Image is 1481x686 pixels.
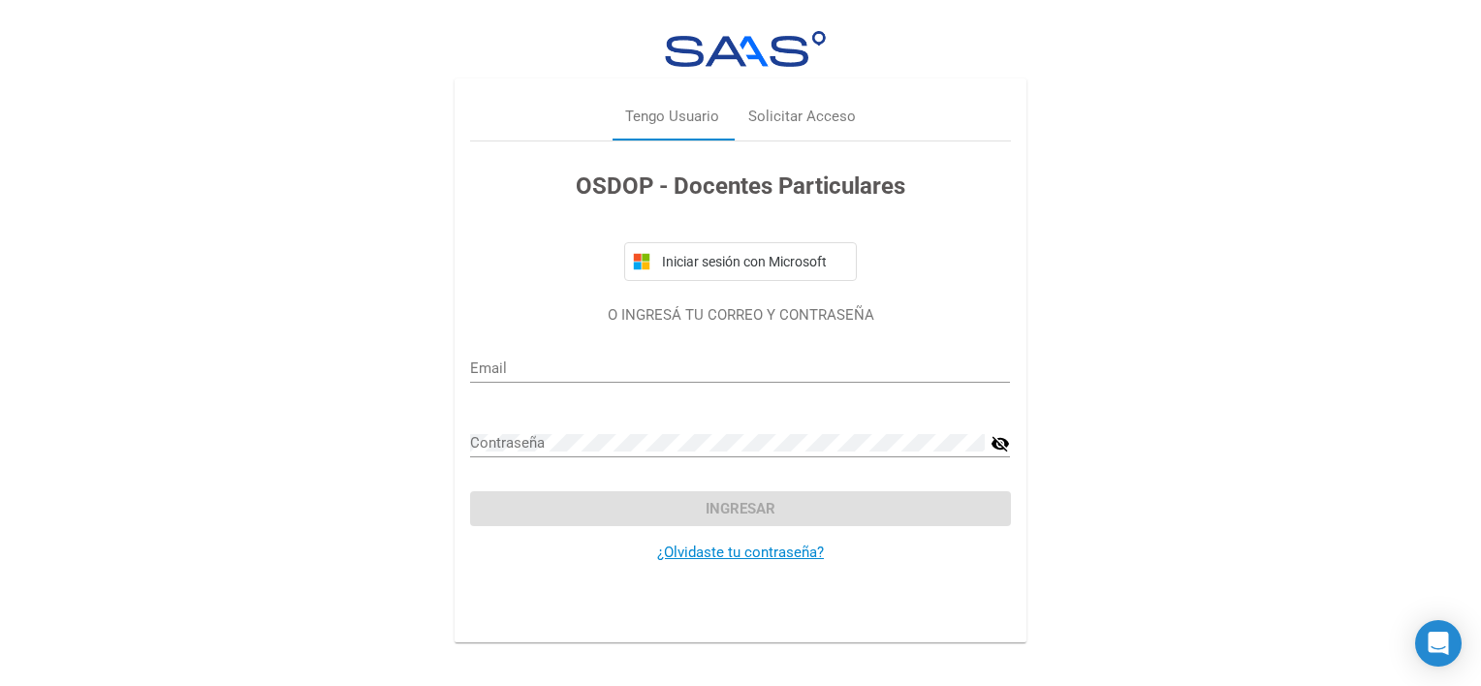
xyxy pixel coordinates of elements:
span: Iniciar sesión con Microsoft [658,254,848,269]
div: Solicitar Acceso [748,107,856,129]
button: Iniciar sesión con Microsoft [624,242,857,281]
h3: OSDOP - Docentes Particulares [470,169,1010,203]
div: Open Intercom Messenger [1415,620,1462,667]
div: Tengo Usuario [625,107,719,129]
button: Ingresar [470,491,1010,526]
mat-icon: visibility_off [991,432,1010,455]
p: O INGRESÁ TU CORREO Y CONTRASEÑA [470,304,1010,327]
span: Ingresar [706,500,775,517]
a: ¿Olvidaste tu contraseña? [657,544,824,561]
